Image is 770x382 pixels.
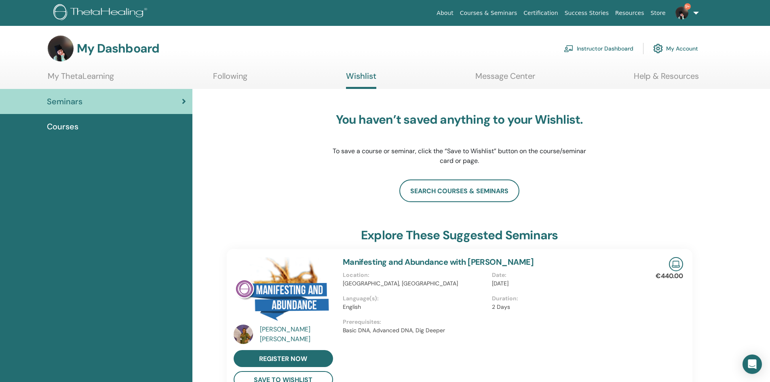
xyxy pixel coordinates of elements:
a: Courses & Seminars [457,6,521,21]
a: Certification [520,6,561,21]
img: default.jpg [48,36,74,61]
p: English [343,303,487,311]
a: search courses & seminars [399,179,519,202]
a: Message Center [475,71,535,87]
p: Date : [492,271,636,279]
img: default.jpg [234,325,253,344]
p: Basic DNA, Advanced DNA, Dig Deeper [343,326,641,335]
a: My Account [653,40,698,57]
p: Prerequisites : [343,318,641,326]
p: 2 Days [492,303,636,311]
img: Manifesting and Abundance [234,257,333,327]
a: register now [234,350,333,367]
span: 9+ [684,3,691,10]
span: Courses [47,120,78,133]
p: Duration : [492,294,636,303]
div: Open Intercom Messenger [743,355,762,374]
p: [DATE] [492,279,636,288]
a: My ThetaLearning [48,71,114,87]
img: default.jpg [675,6,688,19]
a: Store [648,6,669,21]
a: Wishlist [346,71,376,89]
img: cog.svg [653,42,663,55]
h3: My Dashboard [77,41,159,56]
a: Instructor Dashboard [564,40,633,57]
a: Following [213,71,247,87]
p: [GEOGRAPHIC_DATA], [GEOGRAPHIC_DATA] [343,279,487,288]
a: Resources [612,6,648,21]
h3: You haven’t saved anything to your Wishlist. [332,112,587,127]
img: chalkboard-teacher.svg [564,45,574,52]
a: Success Stories [561,6,612,21]
a: Manifesting and Abundance with [PERSON_NAME] [343,257,534,267]
span: register now [259,355,307,363]
a: [PERSON_NAME] [PERSON_NAME] [260,325,335,344]
h3: explore these suggested seminars [361,228,558,243]
p: To save a course or seminar, click the “Save to Wishlist” button on the course/seminar card or page. [332,146,587,166]
p: Location : [343,271,487,279]
p: €440.00 [656,271,683,281]
img: Live Online Seminar [669,257,683,271]
span: Seminars [47,95,82,108]
p: Language(s) : [343,294,487,303]
a: Help & Resources [634,71,699,87]
img: logo.png [53,4,150,22]
a: About [433,6,456,21]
